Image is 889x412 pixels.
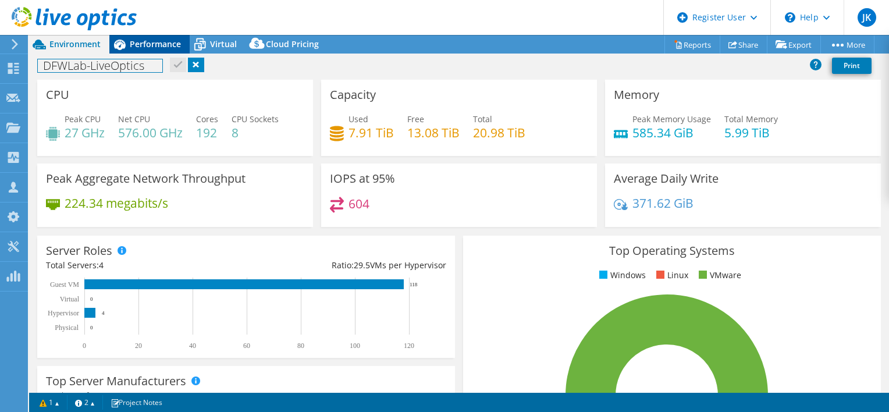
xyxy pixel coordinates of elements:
h4: 7.91 TiB [349,126,394,139]
text: 40 [189,342,196,350]
h3: Memory [614,88,659,101]
span: 29.5 [354,260,370,271]
h4: 13.08 TiB [407,126,460,139]
span: Virtual [210,38,237,49]
span: Net CPU [118,113,150,125]
text: 118 [410,282,418,287]
span: Environment [49,38,101,49]
text: 60 [243,342,250,350]
text: Physical [55,324,79,332]
text: 0 [83,342,86,350]
h4: 371.62 GiB [632,197,694,209]
li: Linux [653,269,688,282]
span: Total Memory [724,113,778,125]
span: Total [473,113,492,125]
span: Used [349,113,368,125]
h4: 192 [196,126,218,139]
a: 2 [67,395,103,410]
a: Share [720,35,767,54]
span: Free [407,113,424,125]
text: 80 [297,342,304,350]
span: Peak Memory Usage [632,113,711,125]
h3: CPU [46,88,69,101]
a: Project Notes [102,395,170,410]
h4: 576.00 GHz [118,126,183,139]
h4: Total Manufacturers: [46,389,446,402]
text: Virtual [60,295,80,303]
text: 100 [350,342,360,350]
div: Total Servers: [46,259,246,272]
h4: 5.99 TiB [724,126,778,139]
h4: 27 GHz [65,126,105,139]
h4: 20.98 TiB [473,126,525,139]
h3: Top Server Manufacturers [46,375,186,388]
span: Performance [130,38,181,49]
span: 4 [99,260,104,271]
h3: Capacity [330,88,376,101]
text: 0 [90,325,93,331]
span: CPU Sockets [232,113,279,125]
h4: 604 [349,197,369,210]
text: 0 [90,296,93,302]
text: 120 [404,342,414,350]
h1: DFWLab-LiveOptics [38,59,162,72]
span: Cores [196,113,218,125]
a: Print [832,58,872,74]
h3: Server Roles [46,244,112,257]
span: JK [858,8,876,27]
span: Peak CPU [65,113,101,125]
text: 4 [102,310,105,316]
a: Export [767,35,821,54]
text: Guest VM [50,280,79,289]
li: Windows [596,269,646,282]
li: VMware [696,269,741,282]
h3: IOPS at 95% [330,172,395,185]
svg: \n [785,12,795,23]
h4: 224.34 megabits/s [65,197,168,209]
h3: Average Daily Write [614,172,719,185]
h4: 585.34 GiB [632,126,711,139]
tspan: 100.0% [499,391,520,400]
text: 20 [135,342,142,350]
h3: Top Operating Systems [472,244,872,257]
a: Reports [664,35,720,54]
div: Ratio: VMs per Hypervisor [246,259,446,272]
tspan: ESXi 7.0 [520,391,543,400]
text: Hypervisor [48,309,79,317]
h3: Peak Aggregate Network Throughput [46,172,246,185]
h4: 8 [232,126,279,139]
a: More [820,35,874,54]
span: Cloud Pricing [266,38,319,49]
a: 1 [31,395,67,410]
span: 1 [120,390,125,401]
